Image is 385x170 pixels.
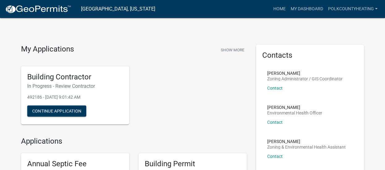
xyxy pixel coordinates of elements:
[27,159,123,168] h5: Annual Septic Fee
[288,3,326,15] a: My Dashboard
[145,159,241,168] h5: Building Permit
[27,83,123,89] h6: In Progress - Review Contractor
[267,145,346,149] p: Zoning & Environmental Health Assistant
[267,111,322,115] p: Environmental Health Officer
[326,3,380,15] a: POLKCOUNTYHEATING
[21,137,247,146] h4: Applications
[27,73,123,82] h5: Building Contractor
[267,120,283,125] a: Contact
[21,45,74,54] h4: My Applications
[27,105,86,117] button: Continue Application
[267,105,322,110] p: [PERSON_NAME]
[81,4,155,14] a: [GEOGRAPHIC_DATA], [US_STATE]
[267,86,283,91] a: Contact
[262,51,358,60] h5: Contacts
[27,94,123,101] p: 492186 - [DATE] 9:01:42 AM
[267,154,283,159] a: Contact
[267,77,343,81] p: Zoning Administrator / GIS Coordinator
[218,45,247,55] button: Show More
[271,3,288,15] a: Home
[267,139,346,144] p: [PERSON_NAME]
[267,71,343,75] p: [PERSON_NAME]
